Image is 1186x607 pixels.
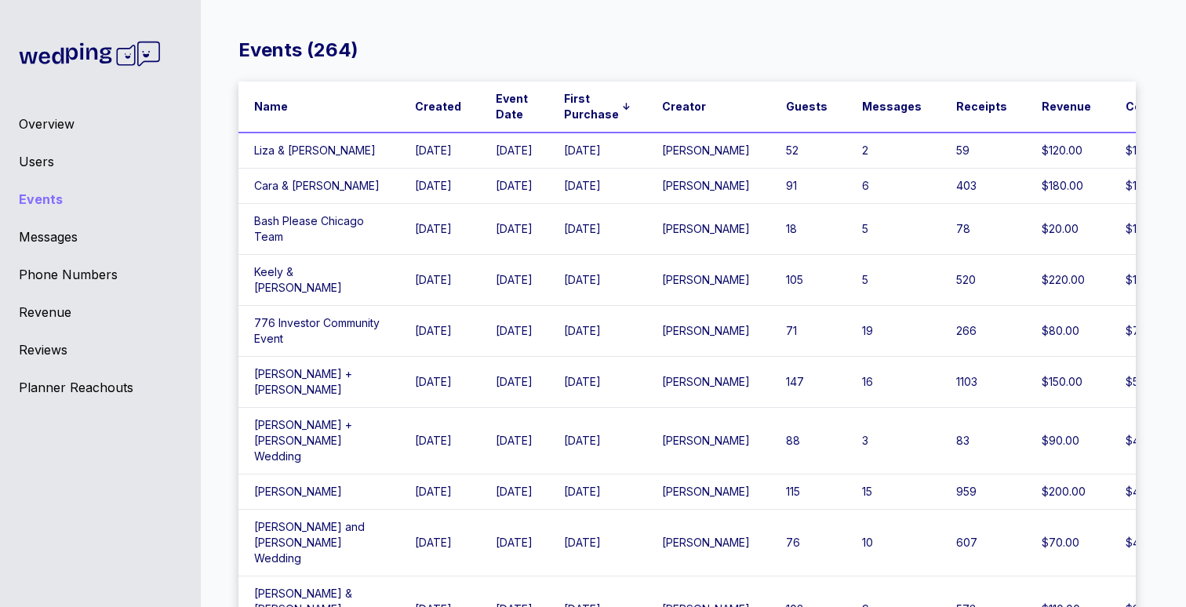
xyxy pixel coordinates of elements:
td: [DATE] [548,474,646,510]
td: $200.00 [1026,474,1110,510]
span: [PERSON_NAME] [662,434,750,447]
td: $1.90 [1110,133,1185,169]
td: [DATE] [399,408,480,474]
td: 88 [770,408,846,474]
td: 15 [846,474,940,510]
span: First Purchase [564,91,619,122]
span: Revenue [1042,99,1091,114]
a: Users [19,152,182,171]
td: [DATE] [480,408,548,474]
a: Planner Reachouts [19,378,182,397]
td: $80.00 [1026,306,1110,357]
td: [DATE] [399,255,480,306]
a: Reviews [19,340,182,359]
td: $20.00 [1026,204,1110,255]
td: $56.42 [1110,357,1185,408]
td: [DATE] [480,474,548,510]
td: $14.79 [1110,255,1185,306]
td: [DATE] [548,133,646,169]
td: [DATE] [480,133,548,169]
span: [PERSON_NAME] [662,375,750,388]
span: [PERSON_NAME] [662,273,750,286]
td: 607 [940,510,1026,576]
span: [PERSON_NAME] [662,485,750,498]
td: $49.24 [1110,474,1185,510]
span: Creator [662,99,706,114]
td: 16 [846,357,940,408]
td: $120.00 [1026,133,1110,169]
td: 5 [846,204,940,255]
span: [PERSON_NAME] [662,222,750,235]
td: [DATE] [399,169,480,204]
td: $41.98 [1110,510,1185,576]
td: [DATE] [480,306,548,357]
td: [DATE] [480,357,548,408]
td: [DATE] [399,133,480,169]
td: [DATE] [399,357,480,408]
span: [PERSON_NAME] [662,324,750,337]
td: 6 [846,169,940,204]
td: 115 [770,474,846,510]
td: [DATE] [548,255,646,306]
td: $150.00 [1026,357,1110,408]
span: [PERSON_NAME] + [PERSON_NAME] [254,367,352,396]
td: 59 [940,133,1026,169]
td: $180.00 [1026,169,1110,204]
span: [PERSON_NAME] [254,485,342,498]
span: [PERSON_NAME] [662,179,750,192]
span: Liza & [PERSON_NAME] [254,144,376,157]
td: [DATE] [548,169,646,204]
a: Events [19,190,182,209]
td: [DATE] [480,204,548,255]
td: 52 [770,133,846,169]
td: 5 [846,255,940,306]
a: Messages [19,227,182,246]
a: Overview [19,114,182,133]
span: [PERSON_NAME] [662,144,750,157]
td: 3 [846,408,940,474]
td: 2 [846,133,940,169]
td: $4.14 [1110,408,1185,474]
td: [DATE] [399,474,480,510]
td: [DATE] [480,255,548,306]
td: [DATE] [399,510,480,576]
td: $70.00 [1026,510,1110,576]
span: Receipts [956,99,1007,114]
span: Bash Please Chicago Team [254,214,364,243]
td: 105 [770,255,846,306]
td: 91 [770,169,846,204]
td: $1.39 [1110,204,1185,255]
td: 78 [940,204,1026,255]
td: [DATE] [548,306,646,357]
td: $19.30 [1110,169,1185,204]
td: 83 [940,408,1026,474]
a: Revenue [19,303,182,322]
td: 76 [770,510,846,576]
td: 71 [770,306,846,357]
span: [PERSON_NAME] [662,536,750,549]
td: 266 [940,306,1026,357]
span: 776 Investor Community Event [254,316,380,345]
span: [PERSON_NAME] and [PERSON_NAME] Wedding [254,520,365,565]
td: 403 [940,169,1026,204]
td: [DATE] [548,204,646,255]
td: 147 [770,357,846,408]
td: $90.00 [1026,408,1110,474]
span: Cara & [PERSON_NAME] [254,179,380,192]
div: Events ( 264 ) [238,38,358,63]
td: 959 [940,474,1026,510]
a: Phone Numbers [19,265,182,284]
td: [DATE] [480,510,548,576]
td: $220.00 [1026,255,1110,306]
td: [DATE] [480,169,548,204]
td: [DATE] [548,357,646,408]
span: Messages [862,99,922,114]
